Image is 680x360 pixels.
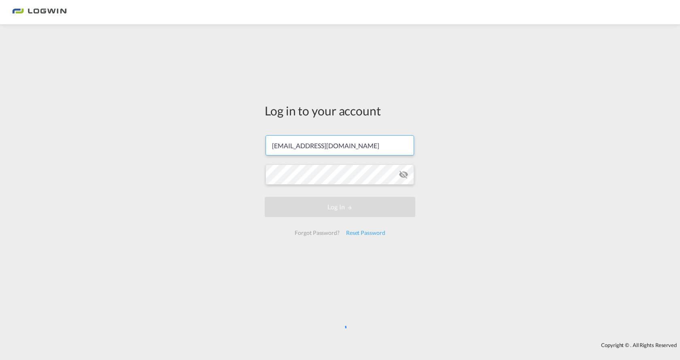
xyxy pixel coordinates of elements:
div: Reset Password [343,226,389,240]
button: LOGIN [265,197,415,217]
img: bc73a0e0d8c111efacd525e4c8ad7d32.png [12,3,67,21]
input: Enter email/phone number [266,135,414,156]
div: Log in to your account [265,102,415,119]
md-icon: icon-eye-off [399,170,408,179]
div: Forgot Password? [291,226,342,240]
